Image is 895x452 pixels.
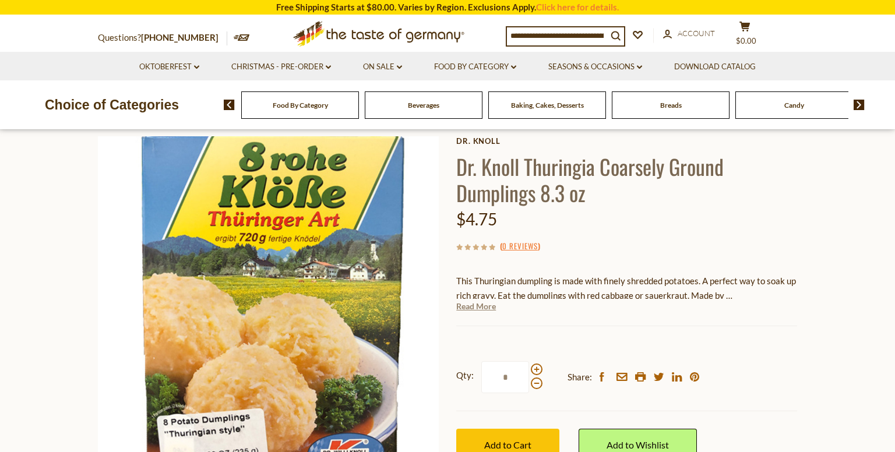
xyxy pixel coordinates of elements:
[663,27,715,40] a: Account
[481,361,529,393] input: Qty:
[456,209,497,229] span: $4.75
[736,36,756,45] span: $0.00
[456,368,474,383] strong: Qty:
[678,29,715,38] span: Account
[854,100,865,110] img: next arrow
[231,61,331,73] a: Christmas - PRE-ORDER
[98,30,227,45] p: Questions?
[674,61,756,73] a: Download Catalog
[456,136,797,146] a: Dr. Knoll
[224,100,235,110] img: previous arrow
[434,61,516,73] a: Food By Category
[548,61,642,73] a: Seasons & Occasions
[568,370,592,384] span: Share:
[456,153,797,206] h1: Dr. Knoll Thuringia Coarsely Ground Dumplings 8.3 oz
[502,240,538,253] a: 0 Reviews
[363,61,402,73] a: On Sale
[500,240,540,252] span: ( )
[408,101,439,110] a: Beverages
[727,21,762,50] button: $0.00
[141,32,219,43] a: [PHONE_NUMBER]
[536,2,619,12] a: Click here for details.
[784,101,804,110] a: Candy
[484,439,531,450] span: Add to Cart
[511,101,584,110] a: Baking, Cakes, Desserts
[273,101,328,110] a: Food By Category
[139,61,199,73] a: Oktoberfest
[660,101,682,110] a: Breads
[456,274,797,303] p: This Thuringian dumpling is made with finely shredded potatoes. A perfect way to soak up rich gra...
[456,301,496,312] a: Read More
